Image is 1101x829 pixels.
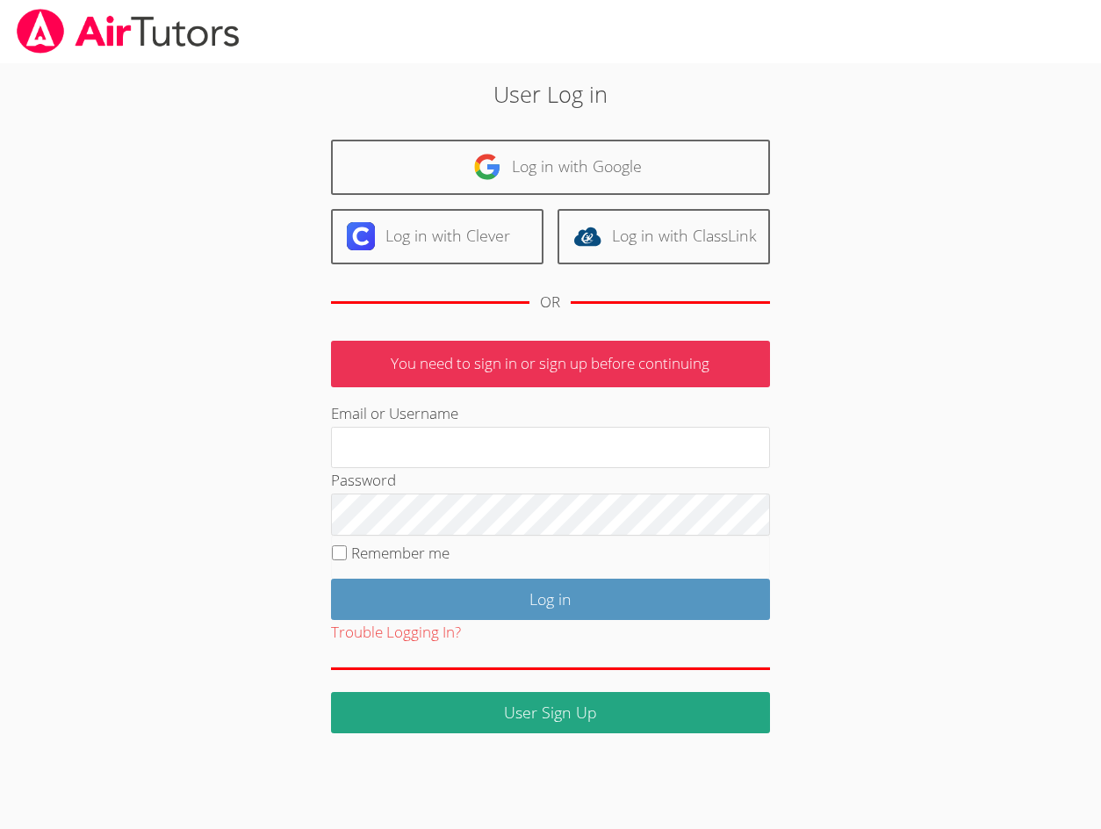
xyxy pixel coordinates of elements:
[473,153,501,181] img: google-logo-50288ca7cdecda66e5e0955fdab243c47b7ad437acaf1139b6f446037453330a.svg
[331,692,770,733] a: User Sign Up
[331,209,543,264] a: Log in with Clever
[331,140,770,195] a: Log in with Google
[331,403,458,423] label: Email or Username
[331,341,770,387] p: You need to sign in or sign up before continuing
[15,9,241,54] img: airtutors_banner-c4298cdbf04f3fff15de1276eac7730deb9818008684d7c2e4769d2f7ddbe033.png
[331,620,461,645] button: Trouble Logging In?
[253,77,847,111] h2: User Log in
[573,222,601,250] img: classlink-logo-d6bb404cc1216ec64c9a2012d9dc4662098be43eaf13dc465df04b49fa7ab582.svg
[331,579,770,620] input: Log in
[331,470,396,490] label: Password
[347,222,375,250] img: clever-logo-6eab21bc6e7a338710f1a6ff85c0baf02591cd810cc4098c63d3a4b26e2feb20.svg
[558,209,770,264] a: Log in with ClassLink
[351,543,450,563] label: Remember me
[540,290,560,315] div: OR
